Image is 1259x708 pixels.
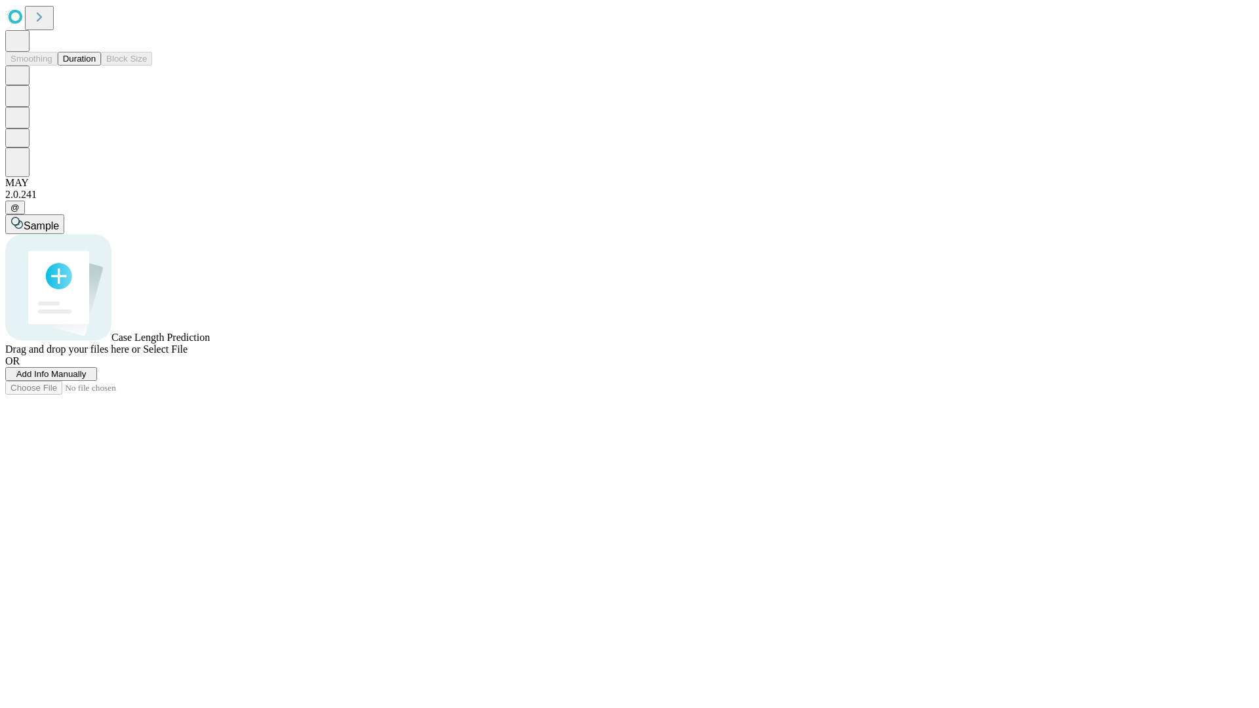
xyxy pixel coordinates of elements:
[143,344,188,355] span: Select File
[5,52,58,66] button: Smoothing
[5,214,64,234] button: Sample
[5,177,1254,189] div: MAY
[5,355,20,366] span: OR
[16,369,87,379] span: Add Info Manually
[5,344,140,355] span: Drag and drop your files here or
[101,52,152,66] button: Block Size
[5,367,97,381] button: Add Info Manually
[24,220,59,231] span: Sample
[5,201,25,214] button: @
[5,189,1254,201] div: 2.0.241
[58,52,101,66] button: Duration
[111,332,210,343] span: Case Length Prediction
[10,203,20,212] span: @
